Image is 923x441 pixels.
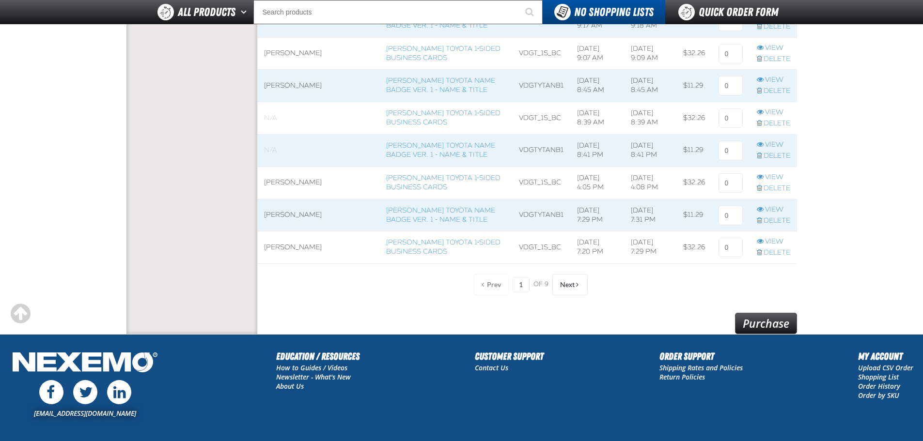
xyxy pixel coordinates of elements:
td: VDGT_1S_BC [512,231,570,264]
td: Blank [257,135,380,167]
a: How to Guides / Videos [276,363,347,372]
td: [PERSON_NAME] [257,37,380,70]
span: of 9 [533,280,548,289]
td: $32.26 [676,102,712,135]
a: [EMAIL_ADDRESS][DOMAIN_NAME] [34,409,136,418]
td: [PERSON_NAME] [257,231,380,264]
a: [PERSON_NAME] Toyota Name Badge Ver. 1 - Name & Title [386,12,495,30]
td: VDGTYTANB1 [512,135,570,167]
a: Delete row action [757,248,790,258]
td: [PERSON_NAME] [257,199,380,231]
a: View row action [757,173,790,182]
td: [DATE] 7:29 PM [570,199,624,231]
td: $11.29 [676,70,712,102]
a: About Us [276,381,304,391]
td: VDGT_1S_BC [512,37,570,70]
span: All Products [178,3,235,21]
span: Next Page [560,281,575,289]
a: Newsletter - What's New [276,372,351,381]
td: [DATE] 8:39 AM [624,102,677,135]
td: [DATE] 4:05 PM [570,167,624,199]
td: [DATE] 9:09 AM [624,37,677,70]
td: VDGT_1S_BC [512,102,570,135]
td: [DATE] 7:31 PM [624,199,677,231]
a: [PERSON_NAME] Toyota Name Badge Ver. 1 - Name & Title [386,76,495,94]
td: [PERSON_NAME] [257,167,380,199]
td: [DATE] 8:41 PM [570,135,624,167]
td: [DATE] 4:08 PM [624,167,677,199]
img: Nexemo Logo [10,349,160,378]
input: 0 [719,173,743,193]
a: Upload CSV Order [858,363,913,372]
a: View row action [757,237,790,246]
td: [DATE] 7:29 PM [624,231,677,264]
td: $11.29 [676,199,712,231]
h2: Order Support [659,349,743,364]
input: 0 [719,206,743,225]
input: 0 [719,108,743,128]
h2: Customer Support [475,349,544,364]
a: [PERSON_NAME] Toyota 1-sided Business Cards [386,238,501,256]
a: Contact Us [475,363,508,372]
a: Delete row action [757,184,790,193]
a: [PERSON_NAME] Toyota 1-sided Business Cards [386,174,501,191]
div: Scroll to the top [10,303,31,324]
td: [DATE] 9:07 AM [570,37,624,70]
button: Next Page [552,274,588,295]
a: Purchase [735,313,797,334]
input: 0 [719,44,743,63]
a: View row action [757,44,790,53]
a: Shipping Rates and Policies [659,363,743,372]
a: Delete row action [757,22,790,31]
td: [DATE] 8:45 AM [570,70,624,102]
td: $32.26 [676,167,712,199]
td: VDGTYTANB1 [512,199,570,231]
a: Return Policies [659,372,705,381]
a: Delete row action [757,216,790,226]
a: [PERSON_NAME] Toyota 1-sided Business Cards [386,109,501,126]
a: Delete row action [757,55,790,64]
input: 0 [719,141,743,160]
a: Order by SKU [858,391,899,400]
td: $32.26 [676,231,712,264]
input: 0 [719,238,743,257]
input: Current page number [513,277,530,292]
a: Delete row action [757,119,790,128]
input: 0 [719,76,743,95]
a: View row action [757,76,790,85]
a: Order History [858,381,900,391]
a: Delete row action [757,152,790,161]
td: $11.29 [676,135,712,167]
td: $32.26 [676,37,712,70]
td: [DATE] 7:20 PM [570,231,624,264]
td: [DATE] 8:41 PM [624,135,677,167]
td: [DATE] 8:39 AM [570,102,624,135]
a: Shopping List [858,372,899,381]
a: [PERSON_NAME] Toyota 1-sided Business Cards [386,45,501,62]
a: View row action [757,205,790,214]
a: View row action [757,140,790,150]
a: [PERSON_NAME] Toyota Name Badge Ver. 1 - Name & Title [386,206,495,224]
span: No Shopping Lists [574,5,654,19]
td: VDGTYTANB1 [512,70,570,102]
a: View row action [757,108,790,117]
a: Delete row action [757,87,790,96]
h2: Education / Resources [276,349,360,364]
td: [DATE] 8:45 AM [624,70,677,102]
td: [PERSON_NAME] [257,70,380,102]
h2: My Account [858,349,913,364]
td: VDGT_1S_BC [512,167,570,199]
a: [PERSON_NAME] Toyota Name Badge Ver. 1 - Name & Title [386,141,495,159]
td: Blank [257,102,380,135]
